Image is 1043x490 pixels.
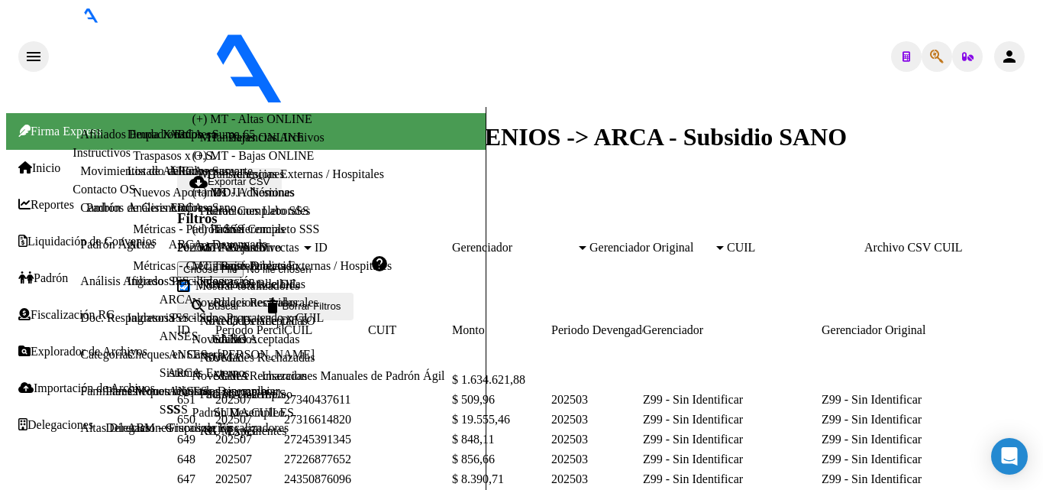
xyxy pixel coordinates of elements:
[49,23,411,104] img: Logo SAAS
[551,472,588,485] span: 202503
[822,453,922,466] span: Z99 - Sin Identificar
[128,128,217,141] a: Deuda X Empresa
[200,204,309,218] a: Padrón Completo SSS
[822,323,925,336] span: Gerenciador Original
[551,393,588,406] span: 202503
[643,393,743,406] span: Z99 - Sin Identificar
[18,345,147,359] a: Explorador de Archivos
[643,453,743,466] span: Z99 - Sin Identificar
[128,238,155,251] a: Actas
[18,125,102,138] span: Firma Express
[105,385,137,398] a: Planes
[18,308,115,322] a: Fiscalización RG
[1000,47,1019,66] mat-icon: person
[452,241,576,255] span: Gerenciador
[128,311,325,324] a: Ingresos Percibidos Prorrateado x CUIL
[18,235,157,248] a: Liquidación de Convenios
[18,161,60,175] a: Inicio
[551,323,648,336] span: Periodo Devengado
[200,167,285,181] a: MT - Adhesiones
[80,274,163,287] a: Análisis Afiliado
[411,93,444,106] span: - roisa
[991,438,1028,475] div: Open Intercom Messenger
[167,366,201,379] a: ARCA
[822,393,922,406] span: Z99 - Sin Identificar
[643,320,822,340] datatable-header-cell: Gerenciador
[80,164,208,177] a: Movimientos de Afiliados
[105,421,171,434] a: Delegaciones
[822,472,922,485] span: Z99 - Sin Identificar
[128,164,229,177] a: Listado de Empresas
[160,329,199,342] a: ANSES
[551,413,588,426] span: 202503
[822,413,922,426] span: Z99 - Sin Identificar
[643,472,743,485] span: Z99 - Sin Identificar
[589,241,713,255] span: Gerenciador Original
[80,128,202,141] a: Afiliados Empadronados
[643,413,743,426] span: Z99 - Sin Identificar
[643,433,743,446] span: Z99 - Sin Identificar
[18,381,155,395] a: Importación de Archivos
[822,320,1000,340] datatable-header-cell: Gerenciador Original
[80,238,140,251] a: Padrón Ágil
[200,351,315,365] a: Novedades Rechazadas
[200,314,308,328] a: Novedades Aceptadas
[200,241,299,255] a: MT - Bajas Directas
[200,277,305,291] a: Novedades Recibidas
[160,293,193,306] a: ARCA
[200,131,304,144] a: MT - Bajas ONLINE
[18,418,93,432] a: Delegaciones
[262,369,445,383] a: Inserciones Manuales de Padrón Ágil
[551,433,588,446] span: 202503
[864,241,963,254] span: Archivo CSV CUIL
[177,123,847,151] span: LIQUIDACION DE CONVENIOS -> ARCA - Subsidio SANO
[643,323,703,336] span: Gerenciador
[452,373,525,386] span: $ 1.634.621,88
[452,320,551,340] datatable-header-cell: Monto
[822,433,922,446] span: Z99 - Sin Identificar
[24,47,43,66] mat-icon: menu
[177,210,1037,227] h3: Filtros
[18,198,74,212] a: Reportes
[128,274,224,287] a: Ingresos Percibidos
[200,388,292,401] a: Padrón Desempleo
[18,271,68,285] a: Padrón
[128,201,213,214] a: Análisis Empresa
[551,453,588,466] span: 202503
[551,320,643,340] datatable-header-cell: Periodo Devengado
[80,201,202,214] a: Cambios de Gerenciador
